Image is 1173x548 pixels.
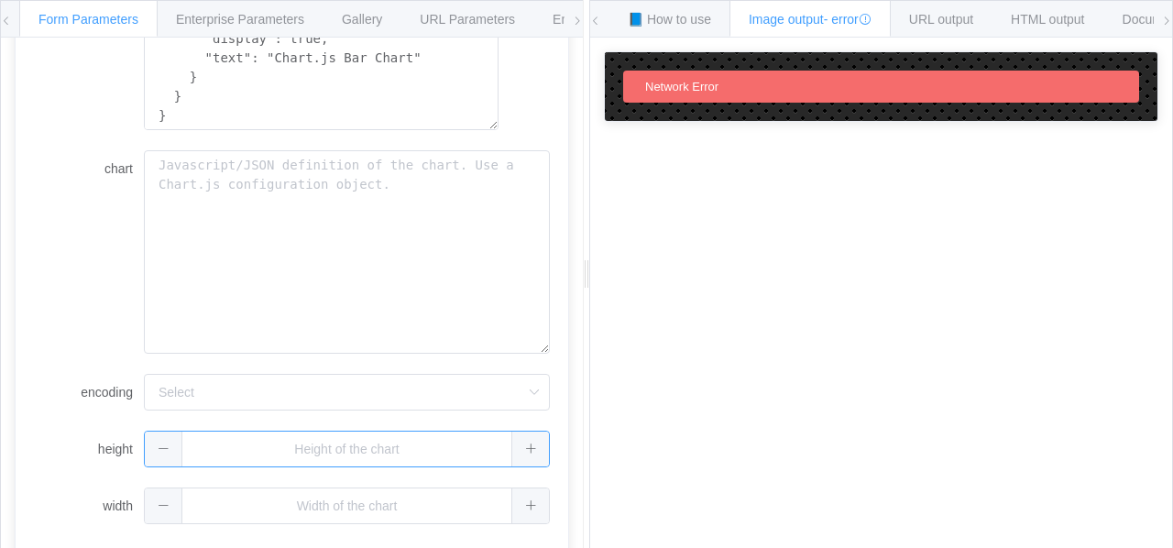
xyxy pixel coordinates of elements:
span: 📘 How to use [628,12,711,27]
span: URL Parameters [420,12,515,27]
label: width [34,488,144,524]
span: Form Parameters [38,12,138,27]
span: Image output [749,12,872,27]
span: Enterprise Parameters [176,12,304,27]
label: chart [34,150,144,187]
label: encoding [34,374,144,411]
input: Height of the chart [144,431,550,467]
label: height [34,431,144,467]
span: - error [824,12,872,27]
input: Width of the chart [144,488,550,524]
span: Gallery [342,12,382,27]
input: Select [144,374,550,411]
span: Environments [553,12,631,27]
span: Network Error [645,80,718,93]
span: URL output [909,12,973,27]
span: HTML output [1011,12,1084,27]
